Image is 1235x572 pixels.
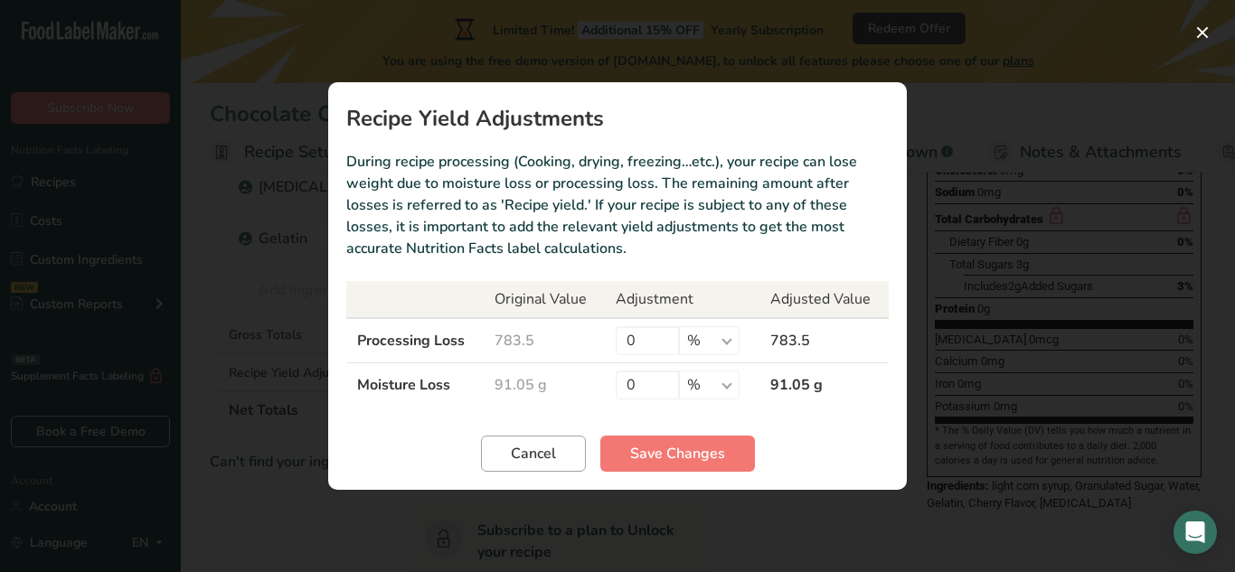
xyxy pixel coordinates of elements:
td: 91.05 g [484,363,605,408]
td: 783.5 [484,318,605,363]
td: Moisture Loss [346,363,484,408]
th: Adjustment [605,281,759,318]
span: Save Changes [630,443,725,464]
span: Cancel [511,443,556,464]
button: Save Changes [600,436,755,472]
td: 91.05 g [759,363,889,408]
h1: Recipe Yield Adjustments [346,108,889,129]
button: Cancel [481,436,586,472]
p: During recipe processing (Cooking, drying, freezing…etc.), your recipe can lose weight due to moi... [346,151,889,259]
td: 783.5 [759,318,889,363]
th: Original Value [484,281,605,318]
div: Open Intercom Messenger [1174,511,1217,554]
td: Processing Loss [346,318,484,363]
th: Adjusted Value [759,281,889,318]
